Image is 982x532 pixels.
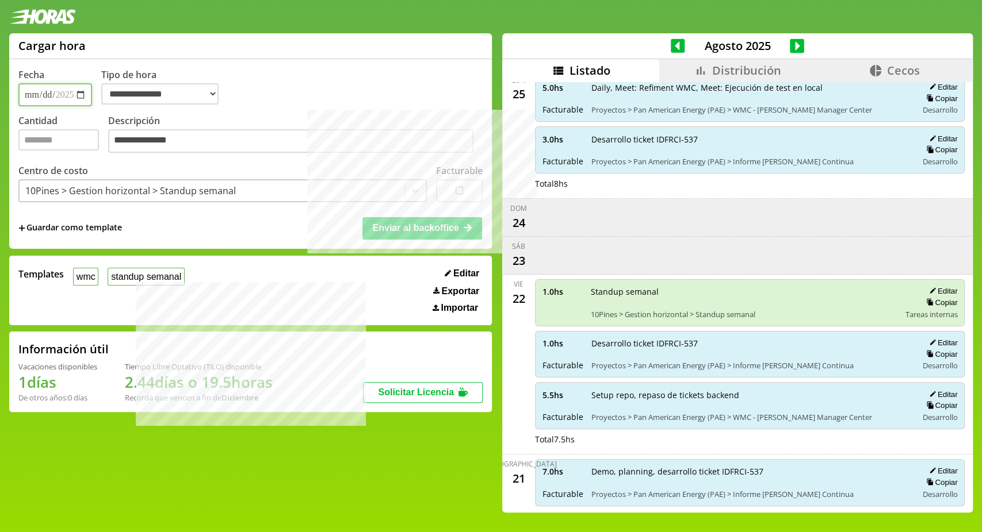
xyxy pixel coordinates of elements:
span: Proyectos > Pan American Energy (PAE) > WMC - [PERSON_NAME] Manager Center [591,412,910,422]
span: Solicitar Licencia [378,387,454,397]
span: Proyectos > Pan American Energy (PAE) > Informe [PERSON_NAME] Continua [591,156,910,167]
span: Listado [570,63,610,78]
h2: Información útil [18,341,109,357]
span: Proyectos > Pan American Energy (PAE) > Informe [PERSON_NAME] Continua [591,360,910,371]
span: Facturable [542,360,583,371]
button: Editar [926,466,957,476]
span: Desarrollo ticket IDFRCI-537 [591,134,910,145]
div: Total 7.5 hs [535,434,965,445]
button: Copiar [923,145,957,155]
span: Standup semanal [591,286,897,297]
div: 23 [510,251,528,269]
select: Tipo de hora [101,83,219,105]
span: Facturable [542,488,583,499]
span: Exportar [441,286,479,296]
label: Descripción [108,114,483,156]
span: Facturable [542,104,583,115]
button: Copiar [923,298,957,307]
div: 24 [510,213,528,232]
div: 21 [510,469,528,487]
span: Desarrollo [922,105,957,115]
button: Exportar [430,286,483,297]
span: Demo, planning, desarrollo ticket IDFRCI-537 [591,466,910,477]
span: Desarrollo [922,412,957,422]
h1: Cargar hora [18,38,86,53]
label: Centro de costo [18,164,88,177]
h1: 2.44 días o 19.5 horas [125,372,273,392]
span: Facturable [542,411,583,422]
span: 10Pines > Gestion horizontal > Standup semanal [591,309,897,319]
div: Recordá que vencen a fin de [125,392,273,403]
span: Editar [453,268,479,279]
span: Distribución [712,63,781,78]
div: 25 [510,85,528,103]
span: Desarrollo [922,489,957,499]
h1: 1 días [18,372,97,392]
div: 22 [510,289,528,307]
span: 3.0 hs [542,134,583,145]
label: Cantidad [18,114,108,156]
button: wmc [73,268,98,286]
span: + [18,222,25,234]
textarea: Descripción [108,129,473,153]
button: standup semanal [108,268,184,286]
span: Desarrollo ticket IDFRCI-537 [591,338,910,349]
span: 5.5 hs [542,390,583,400]
div: vie [514,279,524,289]
span: Facturable [542,156,583,167]
span: Agosto 2025 [685,38,790,53]
button: Editar [926,134,957,144]
input: Cantidad [18,129,99,151]
div: Vacaciones disponibles [18,361,97,372]
div: sáb [512,241,525,251]
span: Tareas internas [905,309,957,319]
button: Editar [926,286,957,296]
div: 10Pines > Gestion horizontal > Standup semanal [25,184,236,197]
span: 5.0 hs [542,82,583,93]
img: logotipo [9,9,76,24]
span: 1.0 hs [542,286,583,297]
button: Copiar [923,94,957,103]
button: Solicitar Licencia [363,382,483,403]
span: Proyectos > Pan American Energy (PAE) > WMC - [PERSON_NAME] Manager Center [591,105,910,115]
button: Copiar [923,400,957,410]
b: Diciembre [221,392,258,403]
span: Enviar al backoffice [372,223,458,233]
span: Templates [18,268,64,280]
label: Fecha [18,68,44,81]
span: +Guardar como template [18,222,122,234]
span: Daily, Meet: Refiment WMC, Meet: Ejecución de test en local [591,82,910,93]
button: Editar [926,390,957,399]
button: Copiar [923,477,957,487]
span: Proyectos > Pan American Energy (PAE) > Informe [PERSON_NAME] Continua [591,489,910,499]
div: De otros años: 0 días [18,392,97,403]
span: Desarrollo [922,360,957,371]
div: Total 8 hs [535,178,965,189]
label: Tipo de hora [101,68,228,106]
button: Editar [926,82,957,92]
button: Enviar al backoffice [362,217,482,239]
div: [DEMOGRAPHIC_DATA] [481,459,557,469]
button: Editar [926,338,957,348]
div: Tiempo Libre Optativo (TiLO) disponible [125,361,273,372]
span: Desarrollo [922,156,957,167]
span: 7.0 hs [542,466,583,477]
label: Facturable [436,164,483,177]
span: 1.0 hs [542,338,583,349]
span: Importar [441,303,478,313]
button: Copiar [923,349,957,359]
div: dom [510,203,527,213]
button: Editar [441,268,483,279]
span: Setup repo, repaso de tickets backend [591,390,910,400]
div: scrollable content [502,82,973,511]
span: Cecos [887,63,920,78]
